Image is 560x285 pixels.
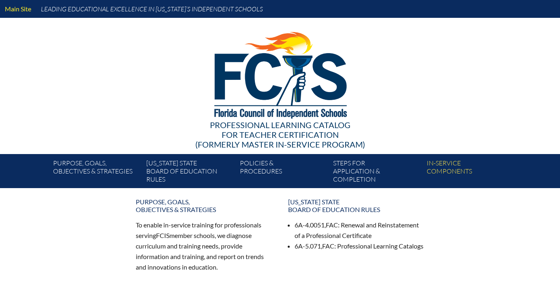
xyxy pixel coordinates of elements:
a: Policies &Procedures [237,157,330,188]
a: Main Site [2,3,34,14]
li: 6A-5.071, : Professional Learning Catalogs [295,241,424,251]
span: FAC [326,221,338,229]
p: To enable in-service training for professionals serving member schools, we diagnose curriculum an... [136,220,272,272]
span: for Teacher Certification [222,130,339,139]
a: In-servicecomponents [423,157,517,188]
div: Professional Learning Catalog (formerly Master In-service Program) [47,120,513,149]
span: FAC [322,242,334,250]
span: FCIS [156,231,169,239]
a: Purpose, goals,objectives & strategies [131,195,277,216]
img: FCISlogo221.eps [197,18,364,129]
a: Steps forapplication & completion [330,157,423,188]
li: 6A-4.0051, : Renewal and Reinstatement of a Professional Certificate [295,220,424,241]
a: [US_STATE] StateBoard of Education rules [143,157,236,188]
a: [US_STATE] StateBoard of Education rules [283,195,429,216]
a: Purpose, goals,objectives & strategies [50,157,143,188]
